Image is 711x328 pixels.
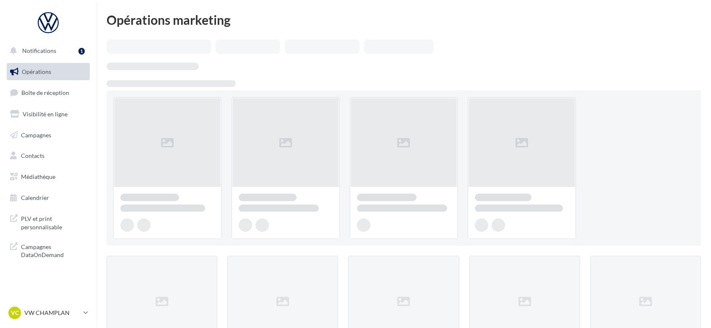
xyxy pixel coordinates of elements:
div: 1 [78,48,85,55]
a: Médiathèque [5,168,91,186]
span: VC [11,309,19,317]
span: PLV et print personnalisable [21,213,86,231]
span: Campagnes DataOnDemand [21,241,86,259]
a: Opérations [5,63,91,81]
span: Boîte de réception [21,89,69,96]
a: Boîte de réception [5,84,91,102]
a: Visibilité en ligne [5,105,91,123]
span: Campagnes [21,131,51,138]
a: Calendrier [5,189,91,207]
div: Opérations marketing [107,13,701,26]
span: Visibilité en ligne [23,110,68,118]
span: Médiathèque [21,173,55,180]
a: Contacts [5,147,91,165]
button: Notifications 1 [5,42,88,60]
a: PLV et print personnalisable [5,210,91,234]
a: Campagnes DataOnDemand [5,238,91,262]
span: Opérations [22,68,51,75]
span: Calendrier [21,194,49,201]
p: VW CHAMPLAN [24,309,80,317]
a: Campagnes [5,126,91,144]
span: Notifications [22,47,56,54]
span: Contacts [21,152,44,159]
a: VC VW CHAMPLAN [7,305,90,321]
